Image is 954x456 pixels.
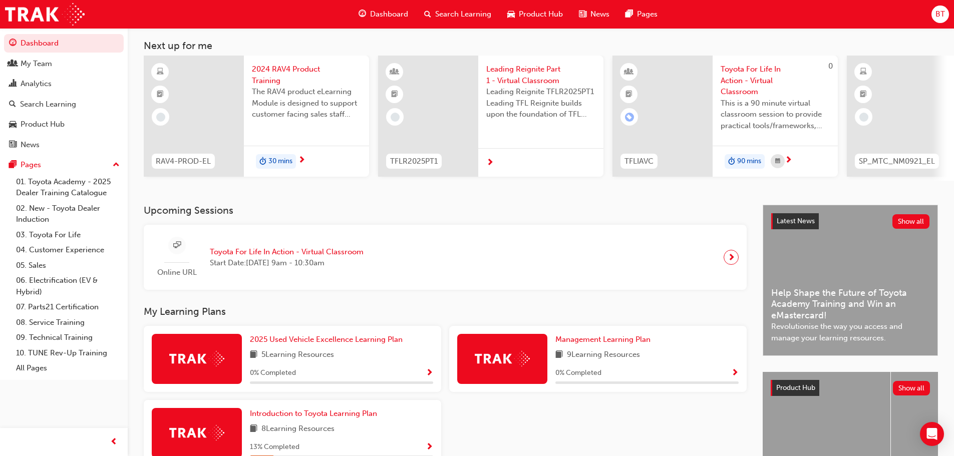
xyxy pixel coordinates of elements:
span: duration-icon [259,155,266,168]
span: learningRecordVerb_NONE-icon [156,113,165,122]
button: Show Progress [426,441,433,453]
h3: My Learning Plans [144,306,747,317]
div: Search Learning [20,99,76,110]
span: learningResourceType_ELEARNING-icon [157,66,164,79]
span: guage-icon [359,8,366,21]
a: TFLR2025PT1Leading Reignite Part 1 - Virtual ClassroomLeading Reignite TFLR2025PT1 Leading TFL Re... [378,56,603,177]
span: up-icon [113,159,120,172]
a: RAV4-PROD-EL2024 RAV4 Product TrainingThe RAV4 product eLearning Module is designed to support cu... [144,56,369,177]
span: 8 Learning Resources [261,423,335,435]
span: Management Learning Plan [555,335,651,344]
span: Show Progress [426,443,433,452]
span: duration-icon [728,155,735,168]
a: news-iconNews [571,4,617,25]
img: Trak [169,425,224,440]
a: Product HubShow all [771,380,930,396]
a: News [4,136,124,154]
a: Management Learning Plan [555,334,655,345]
a: Latest NewsShow all [771,213,929,229]
span: learningRecordVerb_ENROLL-icon [625,113,634,122]
button: Show all [893,381,930,395]
span: The RAV4 product eLearning Module is designed to support customer facing sales staff with introdu... [252,86,361,120]
button: DashboardMy TeamAnalyticsSearch LearningProduct HubNews [4,32,124,156]
span: 5 Learning Resources [261,349,334,361]
span: learningResourceType_INSTRUCTOR_LED-icon [625,66,632,79]
span: BT [935,9,945,20]
div: Product Hub [21,119,65,130]
a: 04. Customer Experience [12,242,124,258]
span: News [590,9,609,20]
span: Search Learning [435,9,491,20]
div: News [21,139,40,151]
button: Show Progress [731,367,739,379]
span: Leading Reignite Part 1 - Virtual Classroom [486,64,595,86]
span: pages-icon [9,161,17,170]
div: Open Intercom Messenger [920,422,944,446]
span: learningRecordVerb_NONE-icon [859,113,868,122]
a: 01. Toyota Academy - 2025 Dealer Training Catalogue [12,174,124,201]
span: booktick-icon [157,88,164,101]
span: This is a 90 minute virtual classroom session to provide practical tools/frameworks, behaviours a... [721,98,830,132]
button: Pages [4,156,124,174]
span: learningResourceType_ELEARNING-icon [860,66,867,79]
span: book-icon [555,349,563,361]
span: car-icon [9,120,17,129]
span: chart-icon [9,80,17,89]
a: 06. Electrification (EV & Hybrid) [12,273,124,299]
span: news-icon [579,8,586,21]
span: news-icon [9,141,17,150]
img: Trak [5,3,85,26]
img: Trak [169,351,224,366]
a: 07. Parts21 Certification [12,299,124,315]
span: guage-icon [9,39,17,48]
span: search-icon [9,100,16,109]
span: 2024 RAV4 Product Training [252,64,361,86]
span: Latest News [777,217,815,225]
img: Trak [475,351,530,366]
span: pages-icon [625,8,633,21]
span: Start Date: [DATE] 9am - 10:30am [210,257,364,269]
span: Product Hub [776,383,815,392]
h3: Next up for me [128,40,954,52]
span: calendar-icon [775,155,780,168]
a: search-iconSearch Learning [416,4,499,25]
span: people-icon [9,60,17,69]
span: learningResourceType_INSTRUCTOR_LED-icon [391,66,398,79]
a: Analytics [4,75,124,93]
span: 9 Learning Resources [567,349,640,361]
span: next-icon [486,159,494,168]
span: Show Progress [426,369,433,378]
span: 13 % Completed [250,441,299,453]
span: sessionType_ONLINE_URL-icon [173,239,181,252]
a: Product Hub [4,115,124,134]
button: Show Progress [426,367,433,379]
a: 0TFLIAVCToyota For Life In Action - Virtual ClassroomThis is a 90 minute virtual classroom sessio... [612,56,838,177]
span: booktick-icon [860,88,867,101]
a: Online URLToyota For Life In Action - Virtual ClassroomStart Date:[DATE] 9am - 10:30am [152,233,739,282]
div: Analytics [21,78,52,90]
span: TFLR2025PT1 [390,156,438,167]
span: car-icon [507,8,515,21]
span: book-icon [250,349,257,361]
span: Toyota For Life In Action - Virtual Classroom [721,64,830,98]
a: guage-iconDashboard [351,4,416,25]
span: RAV4-PROD-EL [156,156,211,167]
h3: Upcoming Sessions [144,205,747,216]
button: BT [931,6,949,23]
span: Product Hub [519,9,563,20]
span: prev-icon [110,436,118,448]
span: Online URL [152,267,202,278]
span: book-icon [250,423,257,435]
button: Show all [892,214,930,229]
span: 30 mins [268,156,292,167]
a: All Pages [12,360,124,376]
span: Help Shape the Future of Toyota Academy Training and Win an eMastercard! [771,287,929,321]
a: My Team [4,55,124,73]
div: Pages [21,159,41,171]
a: car-iconProduct Hub [499,4,571,25]
a: 02. New - Toyota Dealer Induction [12,201,124,227]
span: 90 mins [737,156,761,167]
a: 2025 Used Vehicle Excellence Learning Plan [250,334,407,345]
